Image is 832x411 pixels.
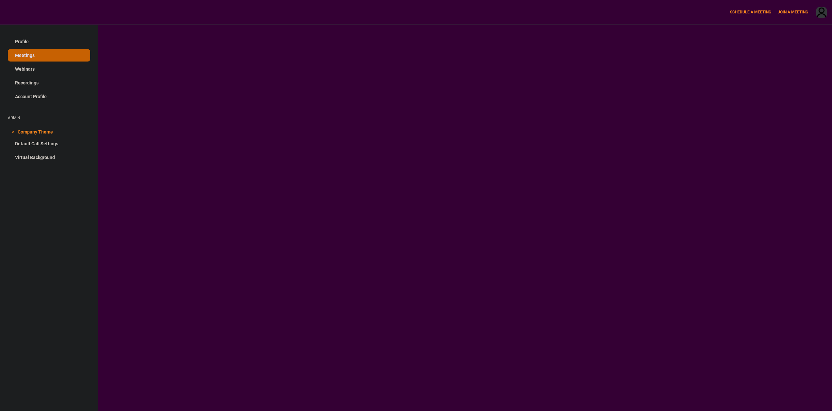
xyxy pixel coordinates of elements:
a: Virtual Background [8,151,90,164]
a: Meetings [8,49,90,62]
a: Recordings [8,77,90,89]
h2: ADMIN [8,116,90,120]
a: SCHEDULE A MEETING [730,10,771,14]
a: Webinars [8,63,90,75]
a: Account Profile [8,90,90,103]
a: Profile [8,35,90,48]
img: avatar.710606db.png [817,8,826,18]
a: JOIN A MEETING [778,10,808,14]
span: Company Theme [18,125,53,137]
a: Default Call Settings [8,137,90,150]
span: > [9,131,16,133]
